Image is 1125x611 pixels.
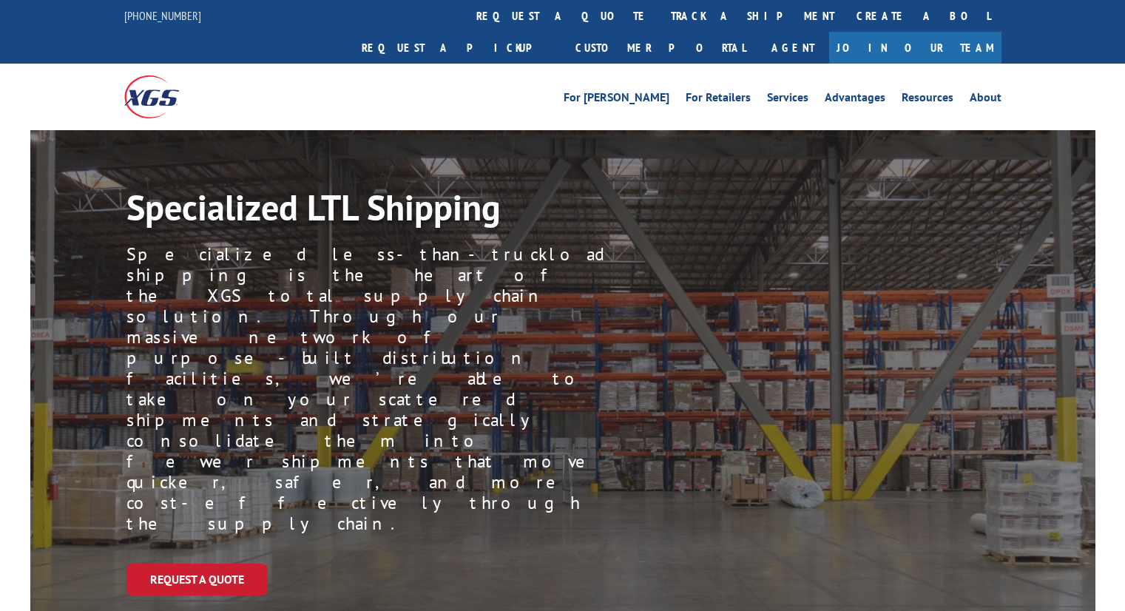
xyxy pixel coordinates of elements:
a: For [PERSON_NAME] [564,92,669,108]
h1: Specialized LTL Shipping [126,189,578,232]
a: About [970,92,1001,108]
a: Services [767,92,808,108]
a: Join Our Team [829,32,1001,64]
a: Resources [902,92,953,108]
a: Advantages [825,92,885,108]
a: Request a pickup [351,32,564,64]
a: Request a Quote [126,564,268,595]
a: [PHONE_NUMBER] [124,8,201,23]
a: Agent [757,32,829,64]
a: Customer Portal [564,32,757,64]
a: For Retailers [686,92,751,108]
p: Specialized less-than-truckload shipping is the heart of the XGS total supply chain solution. Thr... [126,244,615,534]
